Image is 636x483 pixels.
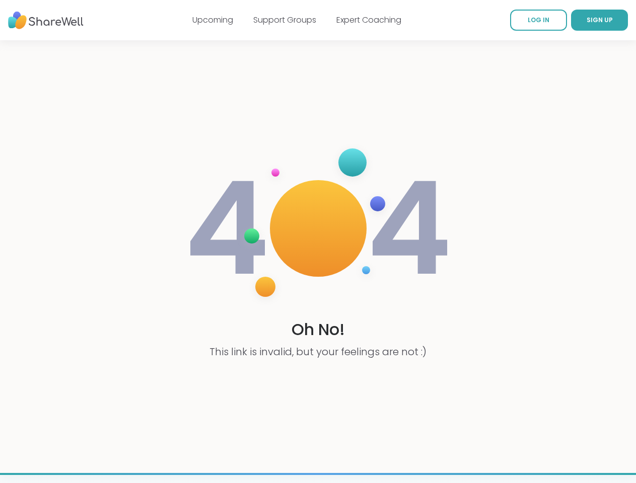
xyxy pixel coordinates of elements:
[292,318,345,341] h1: Oh No!
[510,10,567,31] a: LOG IN
[184,138,452,318] img: 404
[571,10,628,31] a: SIGN UP
[8,7,84,34] img: ShareWell Nav Logo
[336,14,401,26] a: Expert Coaching
[192,14,233,26] a: Upcoming
[587,16,613,24] span: SIGN UP
[528,16,549,24] span: LOG IN
[209,345,427,359] p: This link is invalid, but your feelings are not :)
[253,14,316,26] a: Support Groups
